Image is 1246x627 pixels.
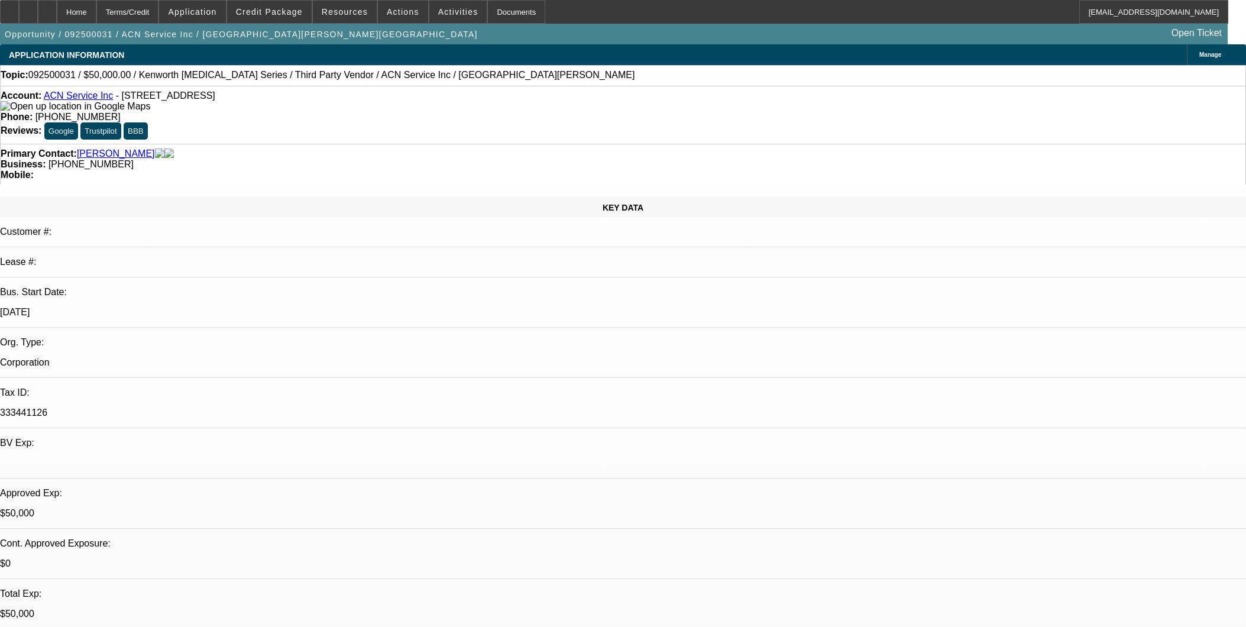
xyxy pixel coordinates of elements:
button: Credit Package [227,1,312,23]
span: - [STREET_ADDRESS] [116,91,215,101]
span: Manage [1199,51,1221,58]
strong: Account: [1,91,41,101]
button: Actions [378,1,428,23]
button: Activities [429,1,487,23]
span: Actions [387,7,419,17]
img: facebook-icon.png [155,148,164,159]
a: [PERSON_NAME] [77,148,155,159]
img: linkedin-icon.png [164,148,174,159]
span: Activities [438,7,478,17]
span: Credit Package [236,7,303,17]
strong: Reviews: [1,125,41,135]
strong: Mobile: [1,170,34,180]
button: Google [44,122,78,140]
span: Opportunity / 092500031 / ACN Service Inc / [GEOGRAPHIC_DATA][PERSON_NAME][GEOGRAPHIC_DATA] [5,30,478,39]
strong: Primary Contact: [1,148,77,159]
strong: Business: [1,159,46,169]
span: [PHONE_NUMBER] [35,112,121,122]
button: BBB [124,122,148,140]
button: Trustpilot [80,122,121,140]
button: Application [159,1,225,23]
span: Resources [322,7,368,17]
img: Open up location in Google Maps [1,101,150,112]
span: 092500031 / $50,000.00 / Kenworth [MEDICAL_DATA] Series / Third Party Vendor / ACN Service Inc / ... [28,70,635,80]
strong: Topic: [1,70,28,80]
strong: Phone: [1,112,33,122]
span: APPLICATION INFORMATION [9,50,124,60]
span: Application [168,7,216,17]
span: KEY DATA [603,203,643,212]
a: ACN Service Inc [44,91,113,101]
a: View Google Maps [1,101,150,111]
span: [PHONE_NUMBER] [48,159,134,169]
a: Open Ticket [1167,23,1226,43]
button: Resources [313,1,377,23]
